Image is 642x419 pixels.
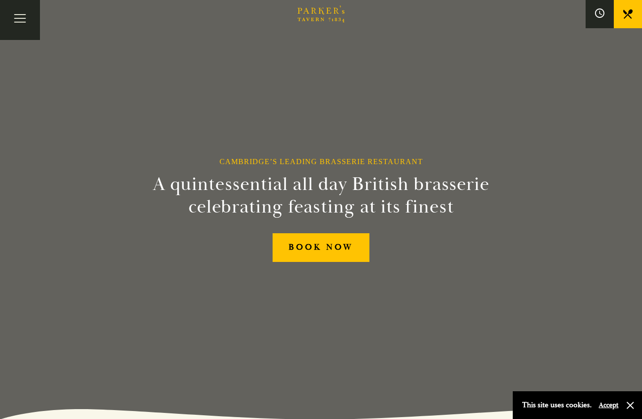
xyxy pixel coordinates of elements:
[522,398,592,412] p: This site uses cookies.
[626,401,635,410] button: Close and accept
[599,401,619,410] button: Accept
[107,173,535,218] h2: A quintessential all day British brasserie celebrating feasting at its finest
[219,157,423,166] h1: Cambridge’s Leading Brasserie Restaurant
[273,233,369,262] a: BOOK NOW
